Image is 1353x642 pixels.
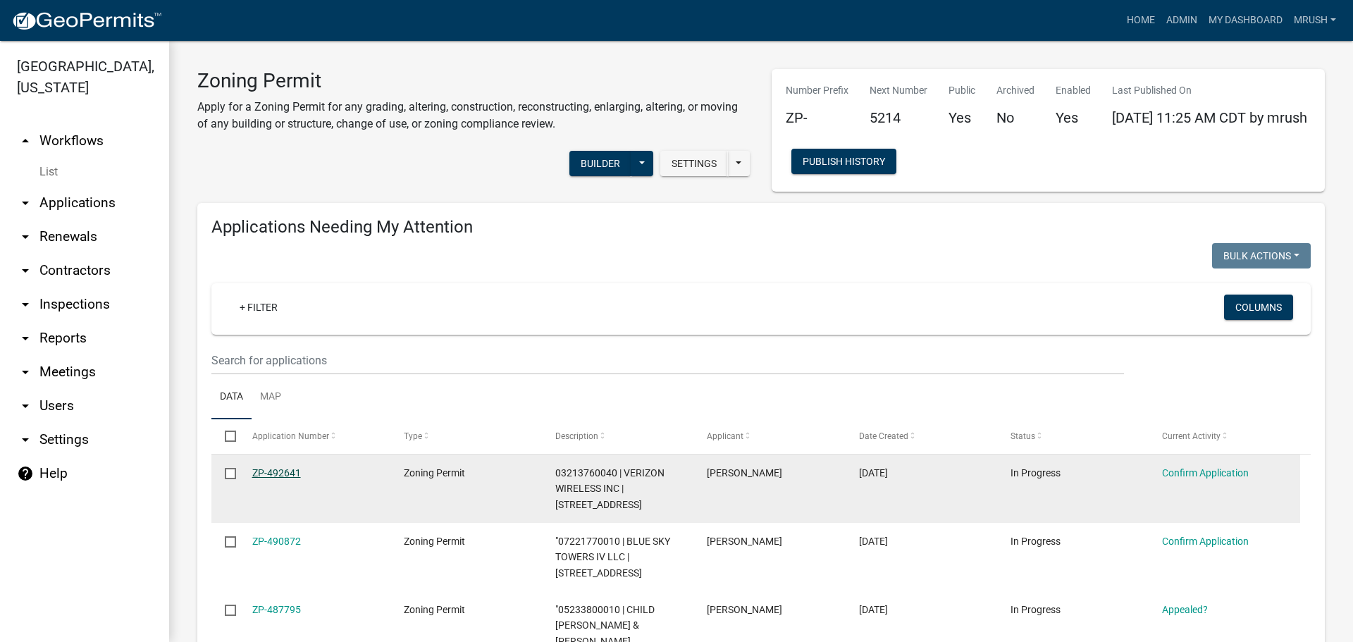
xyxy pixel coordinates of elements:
[555,536,670,579] span: "07221770010 | BLUE SKY TOWERS IV LLC | 16400 34TH ST SE
[996,83,1034,98] p: Archived
[1011,604,1061,615] span: In Progress
[1162,536,1249,547] a: Confirm Application
[1056,109,1091,126] h5: Yes
[1112,109,1307,126] span: [DATE] 11:25 AM CDT by mrush
[404,536,465,547] span: Zoning Permit
[252,536,301,547] a: ZP-490872
[949,83,975,98] p: Public
[404,604,465,615] span: Zoning Permit
[17,397,34,414] i: arrow_drop_down
[1224,295,1293,320] button: Columns
[211,419,238,453] datatable-header-cell: Select
[1212,243,1311,268] button: Bulk Actions
[870,109,927,126] h5: 5214
[1161,7,1203,34] a: Admin
[17,364,34,381] i: arrow_drop_down
[949,109,975,126] h5: Yes
[870,83,927,98] p: Next Number
[17,330,34,347] i: arrow_drop_down
[17,132,34,149] i: arrow_drop_up
[1162,467,1249,479] a: Confirm Application
[786,83,848,98] p: Number Prefix
[17,296,34,313] i: arrow_drop_down
[1288,7,1342,34] a: MRush
[997,419,1149,453] datatable-header-cell: Status
[707,604,782,615] span: Alice Child
[1112,83,1307,98] p: Last Published On
[252,431,329,441] span: Application Number
[1011,536,1061,547] span: In Progress
[197,69,750,93] h3: Zoning Permit
[542,419,693,453] datatable-header-cell: Description
[1011,467,1061,479] span: In Progress
[17,195,34,211] i: arrow_drop_down
[859,536,888,547] span: 10/10/2025
[1203,7,1288,34] a: My Dashboard
[197,99,750,132] p: Apply for a Zoning Permit for any grading, altering, construction, reconstructing, enlarging, alt...
[17,431,34,448] i: arrow_drop_down
[1162,604,1208,615] a: Appealed?
[859,604,888,615] span: 10/03/2025
[17,465,34,482] i: help
[660,151,728,176] button: Settings
[845,419,996,453] datatable-header-cell: Date Created
[1162,431,1221,441] span: Current Activity
[569,151,631,176] button: Builder
[252,467,301,479] a: ZP-492641
[252,604,301,615] a: ZP-487795
[791,157,896,168] wm-modal-confirm: Workflow Publish History
[859,431,908,441] span: Date Created
[555,431,598,441] span: Description
[1056,83,1091,98] p: Enabled
[859,467,888,479] span: 10/14/2025
[17,262,34,279] i: arrow_drop_down
[707,467,782,479] span: Patricia Tatrai
[252,375,290,420] a: Map
[707,431,743,441] span: Applicant
[1011,431,1035,441] span: Status
[17,228,34,245] i: arrow_drop_down
[1149,419,1300,453] datatable-header-cell: Current Activity
[791,149,896,174] button: Publish History
[404,467,465,479] span: Zoning Permit
[786,109,848,126] h5: ZP-
[211,375,252,420] a: Data
[1121,7,1161,34] a: Home
[390,419,542,453] datatable-header-cell: Type
[996,109,1034,126] h5: No
[404,431,422,441] span: Type
[555,467,665,511] span: 03213760040 | VERIZON WIRELESS INC | 15434 NORTH ST
[211,346,1124,375] input: Search for applications
[228,295,289,320] a: + Filter
[238,419,390,453] datatable-header-cell: Application Number
[211,217,1311,237] h4: Applications Needing My Attention
[693,419,845,453] datatable-header-cell: Applicant
[707,536,782,547] span: Chelle Eischens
